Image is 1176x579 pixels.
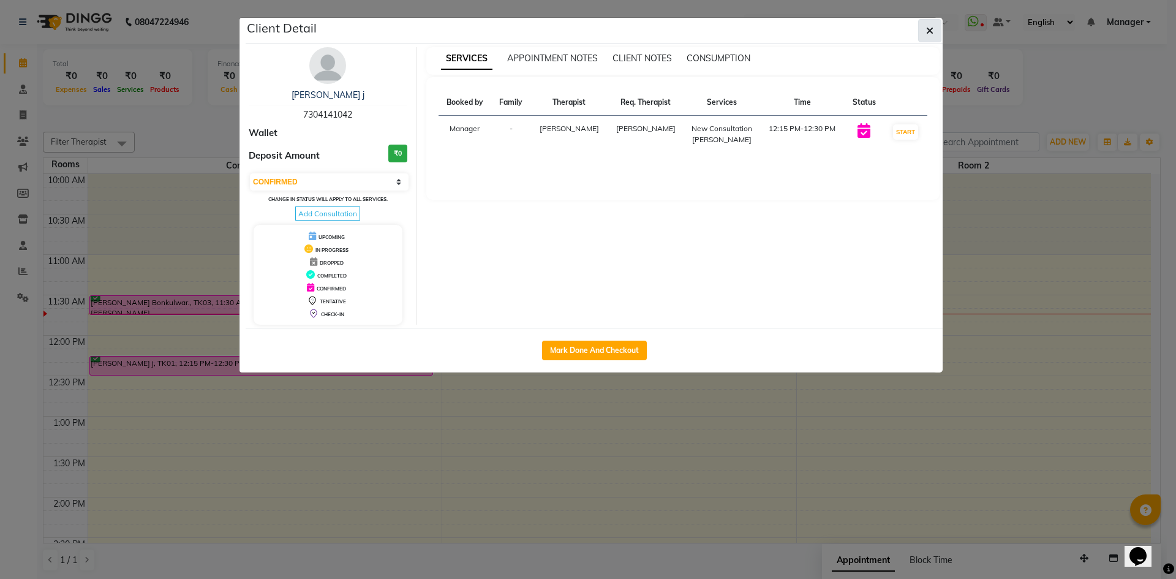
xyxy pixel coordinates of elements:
[441,48,492,70] span: SERVICES
[491,89,530,116] th: Family
[388,145,407,162] h3: ₹0
[249,149,320,163] span: Deposit Amount
[295,206,360,221] span: Add Consultation
[318,234,345,240] span: UPCOMING
[893,124,918,140] button: START
[540,124,599,133] span: [PERSON_NAME]
[760,89,845,116] th: Time
[439,116,492,153] td: Manager
[612,53,672,64] span: CLIENT NOTES
[692,123,753,145] div: New Consultation [PERSON_NAME]
[321,311,344,317] span: CHECK-IN
[687,53,750,64] span: CONSUMPTION
[608,89,684,116] th: Req. Therapist
[542,341,647,360] button: Mark Done And Checkout
[292,89,364,100] a: [PERSON_NAME] j
[507,53,598,64] span: APPOINTMENT NOTES
[249,126,277,140] span: Wallet
[320,298,346,305] span: TENTATIVE
[315,247,349,253] span: IN PROGRESS
[317,286,346,292] span: CONFIRMED
[684,89,760,116] th: Services
[320,260,344,266] span: DROPPED
[309,47,346,84] img: avatar
[268,196,388,202] small: Change in status will apply to all services.
[317,273,347,279] span: COMPLETED
[1125,530,1164,567] iframe: chat widget
[760,116,845,153] td: 12:15 PM-12:30 PM
[247,19,317,37] h5: Client Detail
[439,89,492,116] th: Booked by
[491,116,530,153] td: -
[531,89,608,116] th: Therapist
[303,109,352,120] span: 7304141042
[844,89,883,116] th: Status
[616,124,676,133] span: [PERSON_NAME]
